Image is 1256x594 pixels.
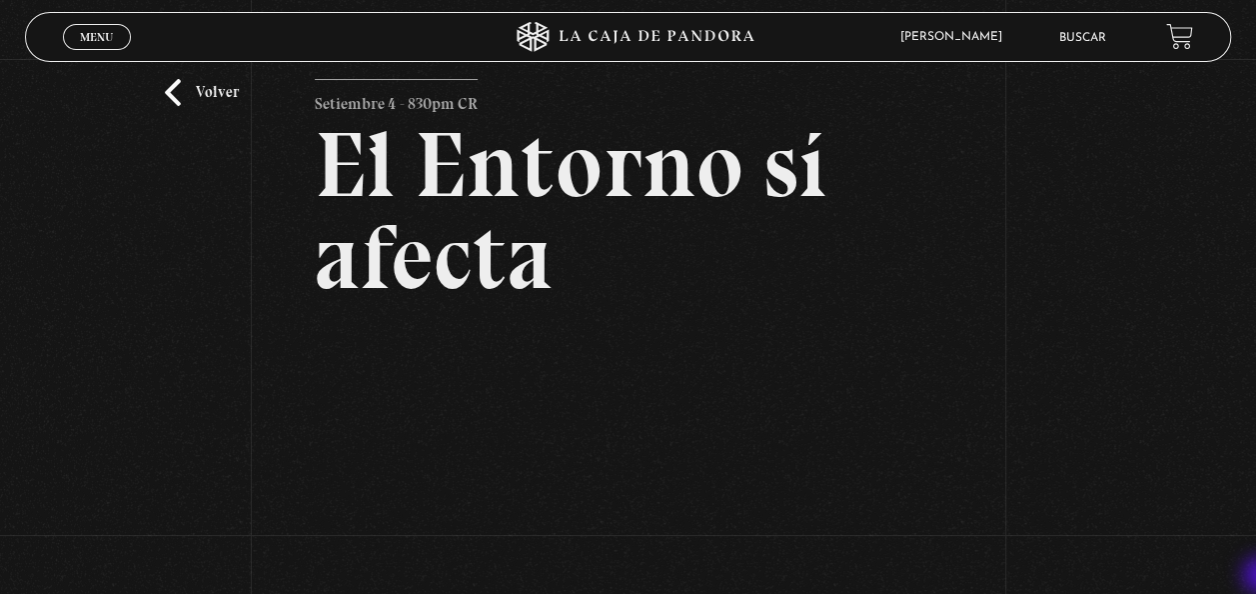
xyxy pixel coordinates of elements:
span: Menu [80,31,113,43]
a: Volver [165,79,239,106]
p: Setiembre 4 - 830pm CR [315,79,478,119]
a: View your shopping cart [1166,23,1193,50]
span: Cerrar [74,48,121,62]
span: [PERSON_NAME] [889,31,1021,43]
a: Buscar [1059,32,1106,44]
h2: El Entorno sí afecta [315,119,942,303]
